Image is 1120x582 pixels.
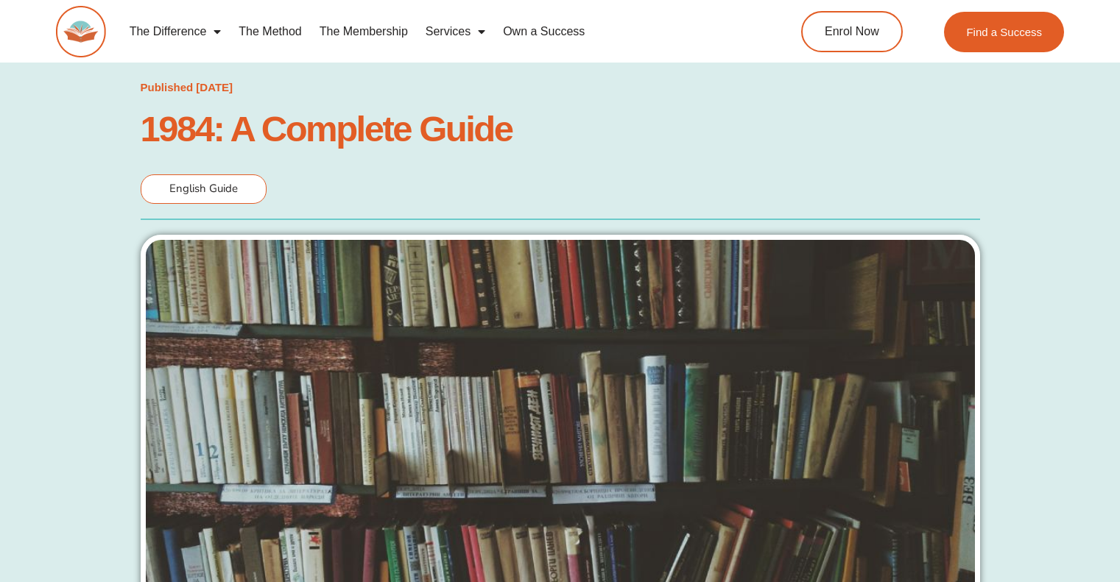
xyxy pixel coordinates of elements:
span: English Guide [169,181,238,196]
a: Find a Success [944,12,1064,52]
span: Published [141,81,194,93]
a: Published [DATE] [141,77,233,98]
a: Services [417,15,494,49]
a: The Difference [121,15,230,49]
a: Own a Success [494,15,594,49]
time: [DATE] [196,81,233,93]
a: The Method [230,15,310,49]
span: Find a Success [966,26,1042,38]
iframe: Chat Widget [1046,511,1120,582]
h1: 1984: A Complete Guide [141,113,980,145]
a: The Membership [311,15,417,49]
nav: Menu [121,15,744,49]
a: Enrol Now [801,11,903,52]
span: Enrol Now [825,26,879,38]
